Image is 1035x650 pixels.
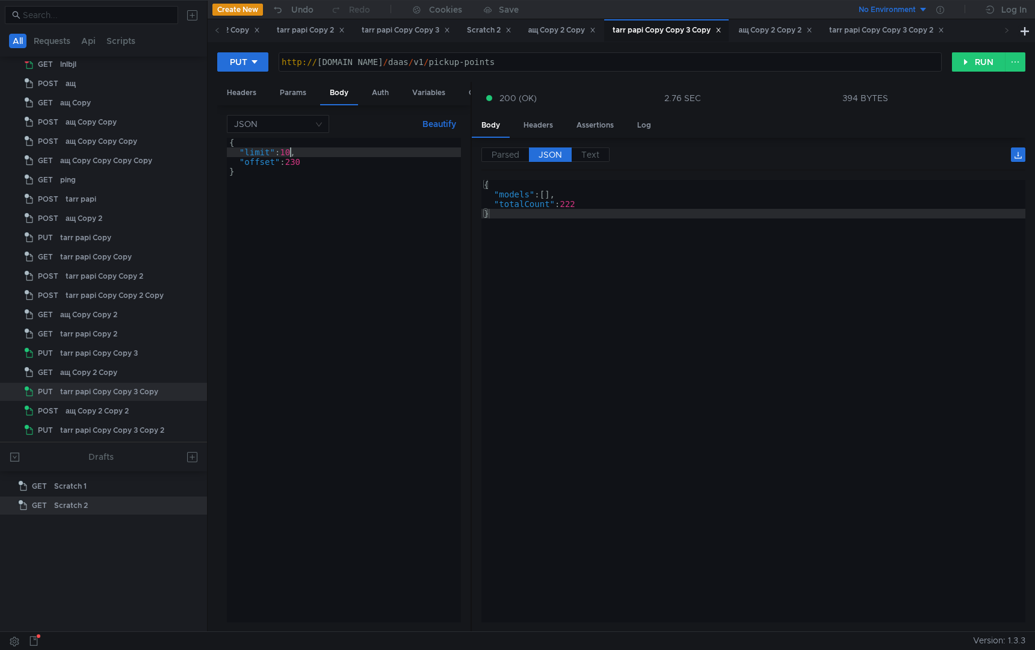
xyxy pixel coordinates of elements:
span: POST [38,402,58,420]
div: 394 BYTES [842,93,888,104]
span: POST [38,267,58,285]
span: POST [38,75,58,93]
div: tarr papi Copy Copy 2 Copy [66,286,164,305]
span: GET [38,364,53,382]
div: Redo [349,2,370,17]
span: PUT [38,344,53,362]
div: ащ Copy 2 Copy 2 [66,402,129,420]
span: GET [38,55,53,73]
span: POST [38,132,58,150]
span: GET [38,94,53,112]
span: POST [38,286,58,305]
span: Text [581,149,599,160]
span: JSON [539,149,562,160]
button: Beautify [418,117,461,131]
div: ащ Copy Copy [66,113,117,131]
div: Variables [403,82,455,104]
span: Version: 1.3.3 [973,632,1025,649]
div: Log [628,114,661,137]
button: Scripts [103,34,139,48]
div: Undo [291,2,314,17]
div: Scratch 2 [54,497,88,515]
div: 2.76 SEC [664,93,701,104]
button: Undo [263,1,322,19]
div: lnlbjl [60,55,76,73]
div: Drafts [88,450,114,464]
span: GET [32,477,47,495]
div: Body [472,114,510,138]
div: Headers [514,114,563,137]
span: GET [38,152,53,170]
div: tarr papi Copy Copy 3 [60,344,138,362]
div: ащ [66,75,76,93]
div: tarr papi Copy Copy 3 Copy 2 [829,24,944,37]
div: Auth [362,82,398,104]
span: POST [38,113,58,131]
span: PUT [38,229,53,247]
div: Params [270,82,316,104]
span: 200 (OK) [499,91,537,105]
div: ащ Copy [60,94,91,112]
div: tarr papi Copy Copy 3 [362,24,450,37]
div: ащ Copy 2 [66,209,102,227]
span: PUT [38,383,53,401]
div: ащ Copy 2 Copy [60,364,117,382]
span: GET [38,306,53,324]
span: GET [38,325,53,343]
div: tarr papi Copy Copy [60,248,132,266]
div: tarr papi Copy Copy 2 [66,267,143,285]
input: Search... [23,8,171,22]
span: GET [38,248,53,266]
div: tarr papi Copy Copy 3 Copy [613,24,721,37]
div: ping [60,171,76,189]
div: ащ Copy Copy Copy [66,132,137,150]
div: PUT [230,55,247,69]
span: POST [38,190,58,208]
button: Requests [30,34,74,48]
div: tarr papi Copy 2 [277,24,345,37]
div: Log In [1001,2,1027,17]
span: GET [32,497,47,515]
div: Headers [217,82,266,104]
div: Other [459,82,499,104]
button: All [9,34,26,48]
div: ащ Copy 2 Copy 2 [738,24,812,37]
div: Scratch 1 [54,477,87,495]
button: RUN [952,52,1006,72]
div: tarr papi Copy 2 [60,325,117,343]
span: GET [38,171,53,189]
div: Assertions [567,114,623,137]
div: tarr papi Copy Copy 3 Copy [60,383,158,401]
span: PUT [38,421,53,439]
button: Redo [322,1,378,19]
div: Cookies [429,2,462,17]
div: ащ Copy Copy 2 [60,306,117,324]
button: Api [78,34,99,48]
button: PUT [217,52,268,72]
div: tarr papi Copy Copy 3 Copy 2 [60,421,164,439]
span: Parsed [492,149,519,160]
div: Scratch 2 [467,24,511,37]
span: POST [38,209,58,227]
div: No Environment [859,4,916,16]
div: Body [320,82,358,105]
button: Create New [212,4,263,16]
div: ащ Copy 2 Copy [528,24,596,37]
div: tarr papi [66,190,96,208]
div: tarr papi Copy [60,229,111,247]
div: ащ Copy Copy Copy Copy [60,152,152,170]
div: Save [499,5,519,14]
